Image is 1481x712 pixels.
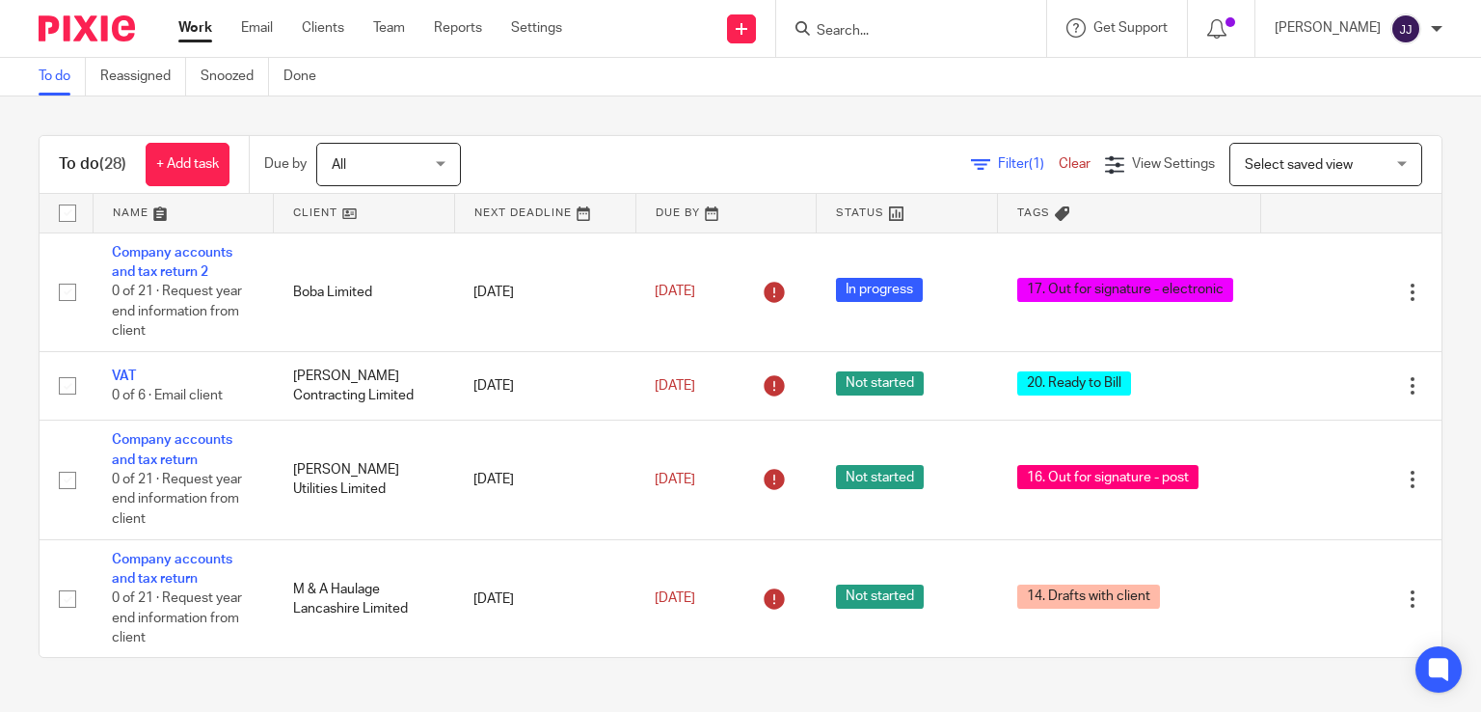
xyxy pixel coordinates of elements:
img: svg%3E [1390,14,1421,44]
span: 0 of 21 · Request year end information from client [112,473,242,526]
td: [PERSON_NAME] Utilities Limited [274,421,455,539]
span: Get Support [1093,21,1168,35]
span: Not started [836,585,924,609]
td: [PERSON_NAME] Contracting Limited [274,351,455,420]
td: M & A Haulage Lancashire Limited [274,539,455,658]
input: Search [815,23,988,41]
span: In progress [836,278,923,302]
p: Due by [264,154,307,174]
td: Boba Limited [274,233,455,351]
a: Company accounts and tax return [112,433,232,466]
h1: To do [59,154,126,175]
a: Done [283,58,331,96]
span: All [332,158,346,172]
span: Filter [998,157,1059,171]
span: 0 of 21 · Request year end information from client [112,592,242,645]
td: [DATE] [454,351,635,420]
a: Clients [302,18,344,38]
a: Company accounts and tax return 2 [112,246,232,279]
span: 20. Ready to Bill [1017,371,1131,396]
span: Select saved view [1245,158,1353,172]
span: [DATE] [655,285,695,298]
a: Snoozed [201,58,269,96]
span: [DATE] [655,379,695,393]
a: Company accounts and tax return [112,553,232,586]
a: Settings [511,18,562,38]
a: Reassigned [100,58,186,96]
span: Not started [836,465,924,489]
a: Work [178,18,212,38]
a: Team [373,18,405,38]
span: Tags [1017,207,1050,218]
span: 17. Out for signature - electronic [1017,278,1233,302]
span: 14. Drafts with client [1017,585,1160,609]
a: + Add task [146,143,229,186]
a: Clear [1059,157,1091,171]
td: [DATE] [454,539,635,658]
span: 0 of 21 · Request year end information from client [112,285,242,338]
a: Reports [434,18,482,38]
span: View Settings [1132,157,1215,171]
a: VAT [112,370,136,383]
span: (1) [1029,157,1044,171]
span: [DATE] [655,473,695,486]
span: (28) [99,156,126,172]
td: [DATE] [454,421,635,539]
span: 16. Out for signature - post [1017,465,1198,489]
a: Email [241,18,273,38]
p: [PERSON_NAME] [1275,18,1381,38]
td: [DATE] [454,233,635,351]
img: Pixie [39,15,135,41]
a: To do [39,58,86,96]
span: 0 of 6 · Email client [112,389,223,402]
span: [DATE] [655,592,695,606]
span: Not started [836,371,924,396]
